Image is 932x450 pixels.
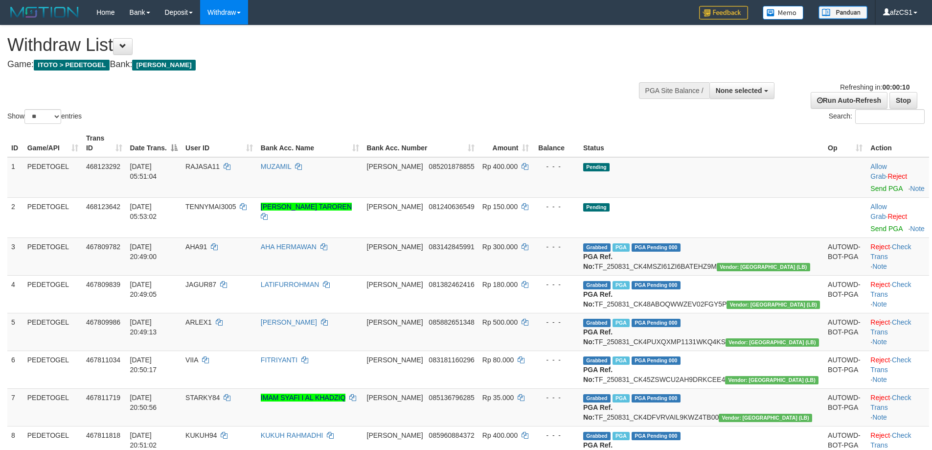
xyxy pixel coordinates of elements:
[855,109,925,124] input: Search:
[717,263,810,271] span: Vendor URL: https://dashboard.q2checkout.com/secure
[537,355,575,365] div: - - -
[866,313,929,351] td: · ·
[23,313,82,351] td: PEDETOGEL
[130,281,157,298] span: [DATE] 20:49:05
[23,351,82,388] td: PEDETOGEL
[23,157,82,198] td: PEDETOGEL
[870,163,887,180] span: ·
[261,318,317,326] a: [PERSON_NAME]
[632,281,681,289] span: PGA Pending
[910,225,925,233] a: Note
[699,6,748,20] img: Feedback.jpg
[824,237,866,275] td: AUTOWD-BOT-PGA
[583,290,613,308] b: PGA Ref. No:
[261,203,352,211] a: [PERSON_NAME] TAROREN
[367,431,423,439] span: [PERSON_NAME]
[367,163,423,170] span: [PERSON_NAME]
[34,60,110,71] span: ITOTO > PEDETOGEL
[870,394,911,411] a: Check Trans
[632,356,681,365] span: PGA Pending
[23,275,82,313] td: PEDETOGEL
[367,243,423,251] span: [PERSON_NAME]
[866,351,929,388] td: · ·
[866,388,929,426] td: · ·
[870,431,890,439] a: Reject
[583,281,611,289] span: Grabbed
[185,203,236,211] span: TENNYMAI3005
[583,432,611,440] span: Grabbed
[533,129,579,157] th: Balance
[537,393,575,403] div: - - -
[870,394,890,402] a: Reject
[537,202,575,212] div: - - -
[632,319,681,327] span: PGA Pending
[130,394,157,411] span: [DATE] 20:50:56
[583,356,611,365] span: Grabbed
[537,162,575,171] div: - - -
[261,163,291,170] a: MUZAMIL
[870,243,911,261] a: Check Trans
[583,403,613,421] b: PGA Ref. No:
[583,394,611,403] span: Grabbed
[482,243,518,251] span: Rp 300.000
[583,328,613,346] b: PGA Ref. No:
[429,394,474,402] span: Copy 085136796285 to clipboard
[24,109,61,124] select: Showentries
[613,319,630,327] span: Marked by afzCS1
[716,87,762,95] span: None selected
[23,237,82,275] td: PEDETOGEL
[870,281,890,288] a: Reject
[818,6,867,19] img: panduan.png
[811,92,887,109] a: Run Auto-Refresh
[82,129,126,157] th: Trans ID: activate to sort column ascending
[429,318,474,326] span: Copy 085882651348 to clipboard
[824,275,866,313] td: AUTOWD-BOT-PGA
[579,129,824,157] th: Status
[870,225,902,233] a: Send PGA
[579,388,824,426] td: TF_250831_CK4DFVRVAIL9KWZ4TB00
[7,197,23,237] td: 2
[130,431,157,449] span: [DATE] 20:51:02
[866,197,929,237] td: ·
[261,281,319,288] a: LATIFURROHMAN
[482,163,518,170] span: Rp 400.000
[429,356,474,364] span: Copy 083181160296 to clipboard
[482,356,514,364] span: Rp 80.000
[482,281,518,288] span: Rp 180.000
[363,129,478,157] th: Bank Acc. Number: activate to sort column ascending
[7,157,23,198] td: 1
[86,203,120,211] span: 468123642
[824,313,866,351] td: AUTOWD-BOT-PGA
[537,317,575,327] div: - - -
[824,129,866,157] th: Op: activate to sort column ascending
[7,129,23,157] th: ID
[870,185,902,192] a: Send PGA
[185,431,217,439] span: KUKUH94
[7,313,23,351] td: 5
[367,318,423,326] span: [PERSON_NAME]
[910,185,925,192] a: Note
[7,35,612,55] h1: Withdraw List
[613,356,630,365] span: Marked by afzCS1
[132,60,195,71] span: [PERSON_NAME]
[23,197,82,237] td: PEDETOGEL
[7,275,23,313] td: 4
[429,243,474,251] span: Copy 083142845991 to clipboard
[261,243,317,251] a: AHA HERMAWAN
[870,203,887,220] span: ·
[613,432,630,440] span: Marked by afzCS1
[583,203,610,212] span: Pending
[130,356,157,374] span: [DATE] 20:50:17
[726,338,819,347] span: Vendor URL: https://dashboard.q2checkout.com/secure
[7,237,23,275] td: 3
[86,281,120,288] span: 467809839
[725,376,818,384] span: Vendor URL: https://dashboard.q2checkout.com/secure
[367,394,423,402] span: [PERSON_NAME]
[889,92,917,109] a: Stop
[583,253,613,270] b: PGA Ref. No:
[870,318,911,336] a: Check Trans
[579,275,824,313] td: TF_250831_CK48ABOQWWZEV02FGY5P
[182,129,257,157] th: User ID: activate to sort column ascending
[613,243,630,252] span: Marked by afzCS1
[872,300,887,308] a: Note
